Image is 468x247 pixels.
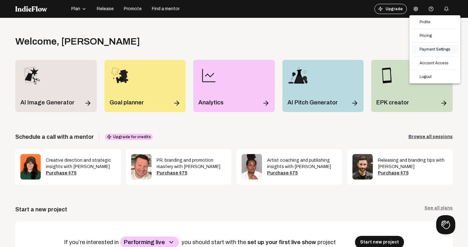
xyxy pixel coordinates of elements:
a: Profile [412,18,458,26]
a: Logout [412,73,458,81]
a: Pricing [412,32,458,40]
a: Account Access [412,59,458,67]
iframe: Toggle Customer Support [436,215,455,234]
a: Payment Settings [412,45,458,53]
